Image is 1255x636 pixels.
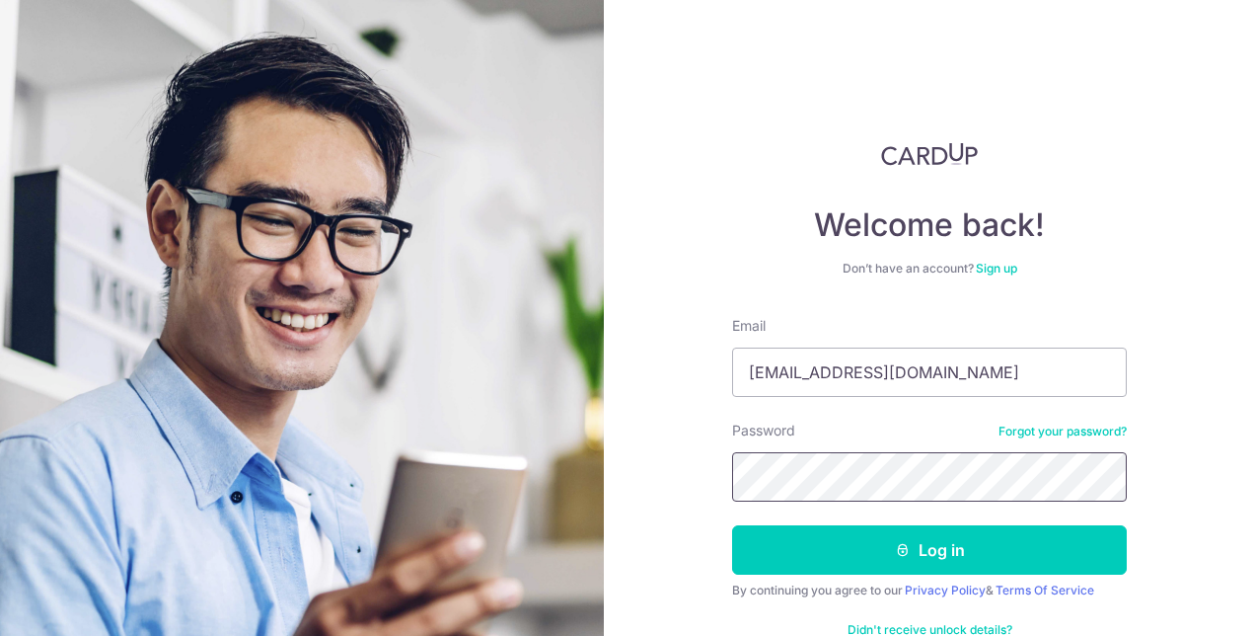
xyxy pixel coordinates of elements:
[905,583,986,597] a: Privacy Policy
[881,142,978,166] img: CardUp Logo
[732,316,766,336] label: Email
[732,421,795,440] label: Password
[732,348,1127,397] input: Enter your Email
[732,583,1127,598] div: By continuing you agree to our &
[732,261,1127,277] div: Don’t have an account?
[732,525,1127,575] button: Log in
[732,205,1127,245] h4: Welcome back!
[996,583,1094,597] a: Terms Of Service
[998,424,1127,439] a: Forgot your password?
[976,261,1017,276] a: Sign up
